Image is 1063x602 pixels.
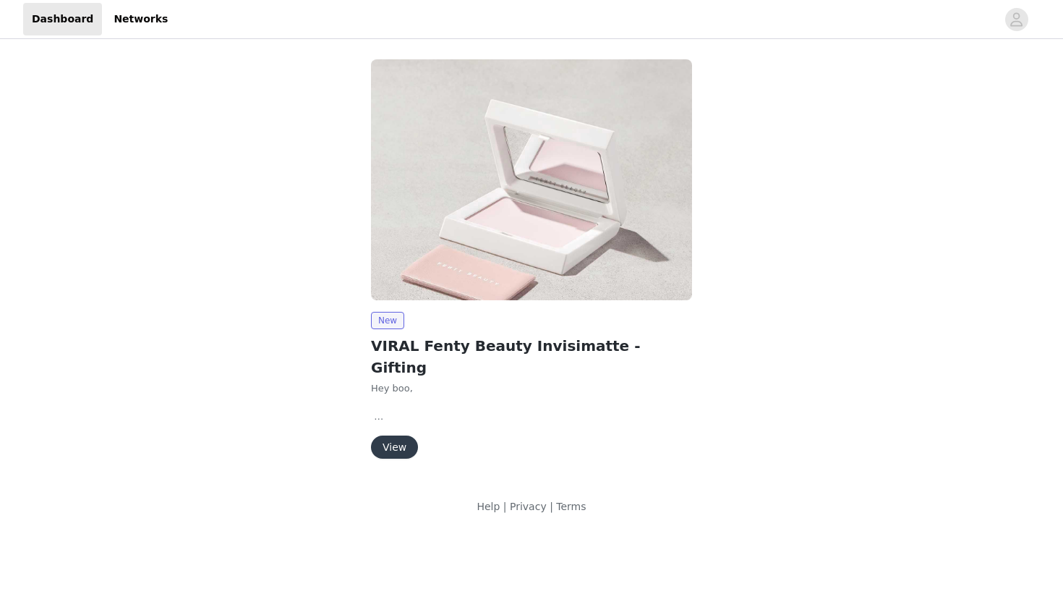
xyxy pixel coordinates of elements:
a: Help [477,501,500,512]
a: Privacy [510,501,547,512]
span: | [503,501,507,512]
a: Terms [556,501,586,512]
span: | [550,501,553,512]
img: Fenty Beauty [371,59,692,300]
div: avatar [1009,8,1023,31]
a: Networks [105,3,176,35]
span: New [371,312,404,329]
a: Dashboard [23,3,102,35]
a: View [371,442,418,453]
button: View [371,436,418,459]
p: Hey boo, [371,381,692,396]
h2: VIRAL Fenty Beauty Invisimatte - Gifting [371,335,692,378]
